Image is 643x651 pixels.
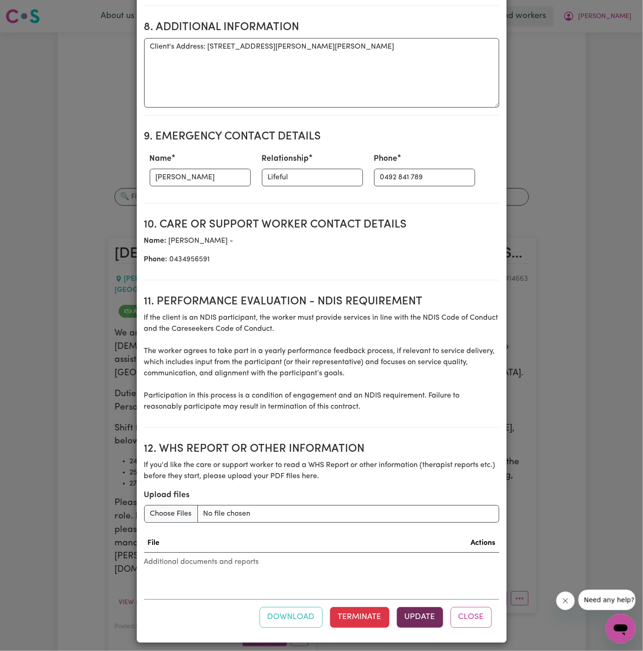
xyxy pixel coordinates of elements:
caption: Additional documents and reports [144,553,499,571]
label: Phone [374,153,398,165]
textarea: Client's Address: [STREET_ADDRESS][PERSON_NAME][PERSON_NAME] [144,38,499,107]
b: Name: [144,237,167,245]
iframe: Close message [556,592,575,610]
th: Actions [278,534,499,553]
p: If you'd like the care or support worker to read a WHS Report or other information (therapist rep... [144,460,499,482]
label: Name [150,153,172,165]
input: e.g. Daughter [262,169,363,186]
p: 0434956591 [144,254,499,265]
h2: 9. Emergency Contact Details [144,130,499,144]
h2: 11. Performance evaluation - NDIS requirement [144,295,499,309]
th: File [144,534,279,553]
h2: 12. WHS Report or Other Information [144,442,499,456]
h2: 10. Care or support worker contact details [144,218,499,232]
b: Phone: [144,256,168,263]
button: Close [451,607,492,627]
input: e.g. Amber Smith [150,169,251,186]
p: [PERSON_NAME] - [144,235,499,246]
iframe: Message from company [579,590,636,610]
label: Upload files [144,489,190,501]
label: Relationship [262,153,309,165]
button: Terminate this contract [330,607,389,627]
p: If the client is an NDIS participant, the worker must provide services in line with the NDIS Code... [144,312,499,412]
h2: 8. Additional Information [144,21,499,34]
iframe: Button to launch messaging window [606,614,636,644]
button: Download contract [260,607,323,627]
button: Update [397,607,443,627]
